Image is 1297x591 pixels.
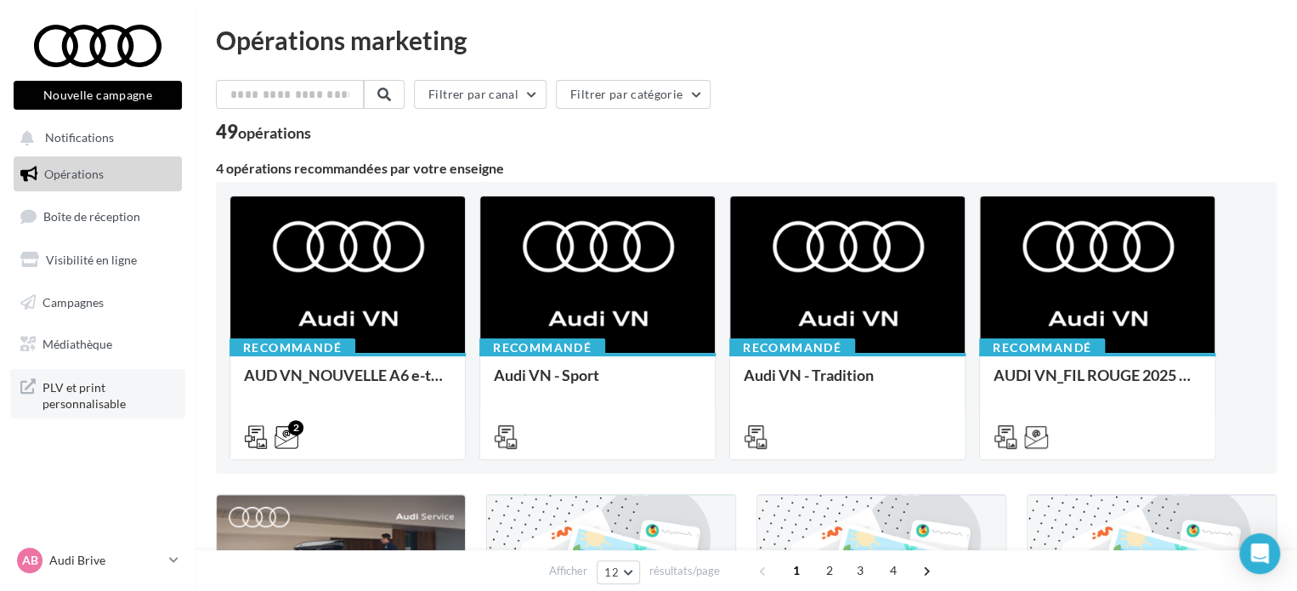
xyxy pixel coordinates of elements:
button: 12 [597,560,640,584]
button: Filtrer par canal [414,80,547,109]
span: 12 [604,565,619,579]
div: Recommandé [729,338,855,357]
a: Médiathèque [10,327,185,362]
button: Nouvelle campagne [14,81,182,110]
div: Audi VN - Tradition [744,367,951,401]
span: Afficher [549,563,587,579]
div: AUDI VN_FIL ROUGE 2025 - A1, Q2, Q3, Q5 et Q4 e-tron [994,367,1201,401]
span: Notifications [45,131,114,145]
span: AB [22,552,38,569]
span: PLV et print personnalisable [42,376,175,412]
div: 4 opérations recommandées par votre enseigne [216,162,1277,175]
button: Filtrer par catégorie [556,80,711,109]
a: Boîte de réception [10,198,185,235]
div: Recommandé [979,338,1105,357]
div: Opérations marketing [216,27,1277,53]
a: AB Audi Brive [14,544,182,577]
a: Opérations [10,156,185,192]
span: 1 [783,557,810,584]
span: 2 [816,557,843,584]
div: Open Intercom Messenger [1239,533,1280,574]
div: AUD VN_NOUVELLE A6 e-tron [244,367,451,401]
a: Campagnes [10,285,185,321]
div: 49 [216,122,311,141]
span: Médiathèque [42,337,112,351]
a: Visibilité en ligne [10,242,185,278]
span: Campagnes [42,294,104,309]
span: Opérations [44,167,104,181]
div: 2 [288,420,303,435]
span: Boîte de réception [43,209,140,224]
div: Recommandé [229,338,355,357]
a: PLV et print personnalisable [10,369,185,419]
div: Recommandé [479,338,605,357]
span: 4 [880,557,907,584]
div: opérations [238,125,311,140]
p: Audi Brive [49,552,162,569]
span: résultats/page [649,563,720,579]
div: Audi VN - Sport [494,367,701,401]
span: Visibilité en ligne [46,253,137,267]
span: 3 [847,557,874,584]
